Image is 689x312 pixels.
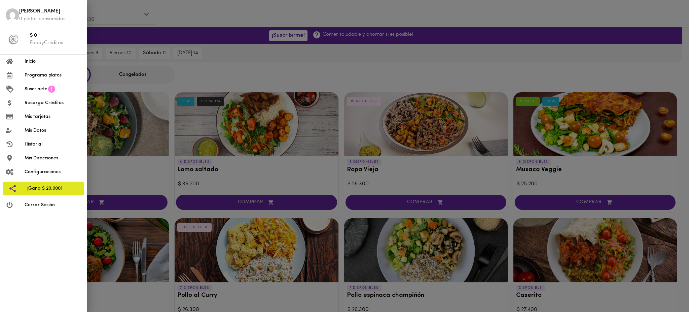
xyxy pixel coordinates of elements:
[25,99,81,106] span: Recarga Créditos
[25,86,47,93] span: Suscríbete
[8,34,19,44] img: foody-creditos-black.png
[25,72,81,79] span: Programa platos
[25,155,81,162] span: Mis Direcciones
[19,8,81,15] span: [PERSON_NAME]
[25,58,81,65] span: Inicio
[25,168,81,176] span: Configuraciones
[650,273,682,305] iframe: Messagebird Livechat Widget
[30,32,81,40] span: $ 0
[27,185,79,192] span: ¡Gana $ 20.000!
[25,141,81,148] span: Historial
[25,201,81,209] span: Cerrar Sesión
[30,39,81,46] p: FoodyCréditos
[25,113,81,120] span: Mis tarjetas
[25,127,81,134] span: Mis Datos
[19,15,81,23] p: 0 platos consumidos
